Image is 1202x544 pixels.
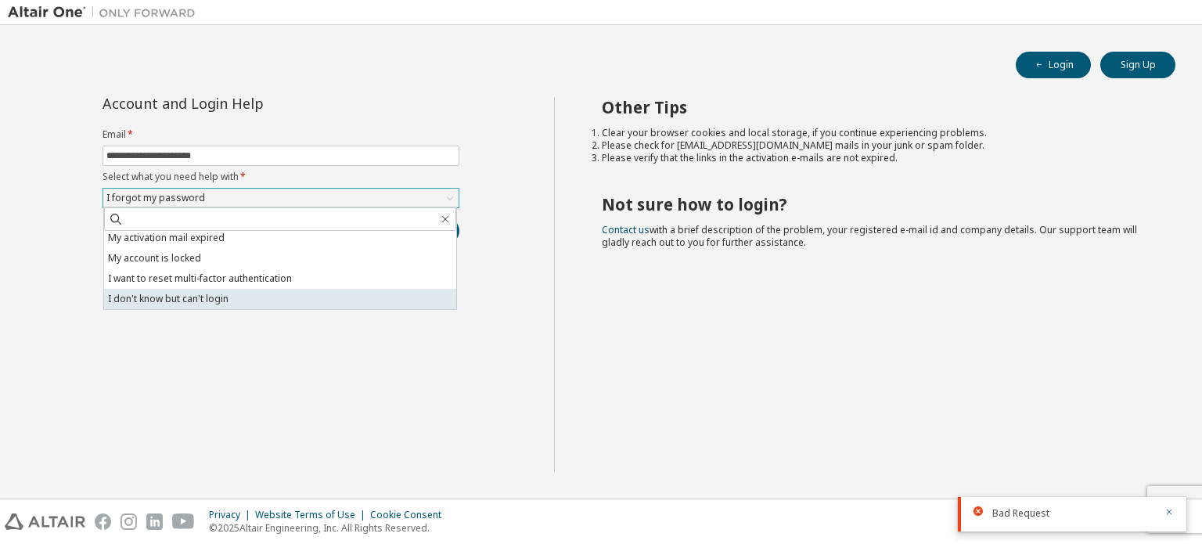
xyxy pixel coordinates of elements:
[602,152,1148,164] li: Please verify that the links in the activation e-mails are not expired.
[172,513,195,530] img: youtube.svg
[8,5,203,20] img: Altair One
[103,97,388,110] div: Account and Login Help
[209,521,451,535] p: © 2025 Altair Engineering, Inc. All Rights Reserved.
[602,139,1148,152] li: Please check for [EMAIL_ADDRESS][DOMAIN_NAME] mails in your junk or spam folder.
[103,171,459,183] label: Select what you need help with
[602,194,1148,214] h2: Not sure how to login?
[5,513,85,530] img: altair_logo.svg
[1016,52,1091,78] button: Login
[209,509,255,521] div: Privacy
[104,189,207,207] div: I forgot my password
[602,97,1148,117] h2: Other Tips
[370,509,451,521] div: Cookie Consent
[103,128,459,141] label: Email
[104,228,456,248] li: My activation mail expired
[255,509,370,521] div: Website Terms of Use
[103,189,459,207] div: I forgot my password
[602,127,1148,139] li: Clear your browser cookies and local storage, if you continue experiencing problems.
[146,513,163,530] img: linkedin.svg
[1100,52,1175,78] button: Sign Up
[602,223,1137,249] span: with a brief description of the problem, your registered e-mail id and company details. Our suppo...
[992,507,1049,520] span: Bad Request
[121,513,137,530] img: instagram.svg
[602,223,650,236] a: Contact us
[95,513,111,530] img: facebook.svg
